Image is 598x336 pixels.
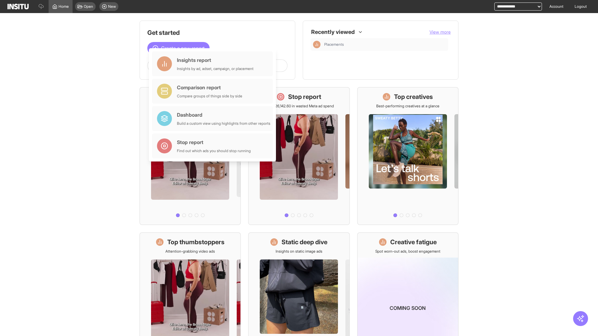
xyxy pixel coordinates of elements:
[147,42,210,54] button: Create a new report
[7,4,29,9] img: Logo
[167,238,225,246] h1: Top thumbstoppers
[357,87,458,225] a: Top creativesBest-performing creatives at a glance
[177,94,242,99] div: Compare groups of things side by side
[288,92,321,101] h1: Stop report
[140,87,241,225] a: What's live nowSee all active ads instantly
[177,148,251,153] div: Find out which ads you should stop running
[177,56,254,64] div: Insights report
[324,42,344,47] span: Placements
[161,44,205,52] span: Create a new report
[177,138,251,146] div: Stop report
[108,4,116,9] span: New
[394,92,433,101] h1: Top creatives
[165,249,215,254] p: Attention-grabbing video ads
[147,28,287,37] h1: Get started
[282,238,327,246] h1: Static deep dive
[177,121,270,126] div: Build a custom view using highlights from other reports
[430,29,451,35] button: View more
[276,249,322,254] p: Insights on static image ads
[264,104,334,109] p: Save £26,142.60 in wasted Meta ad spend
[177,66,254,71] div: Insights by ad, adset, campaign, or placement
[84,4,93,9] span: Open
[177,84,242,91] div: Comparison report
[177,111,270,119] div: Dashboard
[59,4,69,9] span: Home
[313,41,320,48] div: Insights
[248,87,349,225] a: Stop reportSave £26,142.60 in wasted Meta ad spend
[324,42,446,47] span: Placements
[376,104,439,109] p: Best-performing creatives at a glance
